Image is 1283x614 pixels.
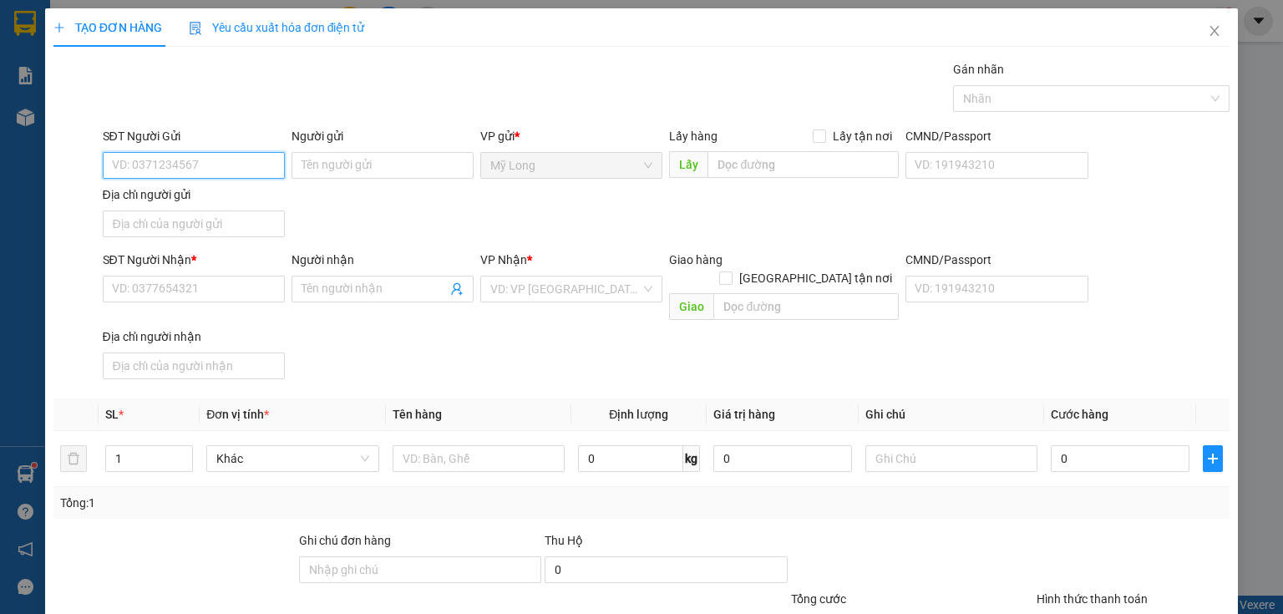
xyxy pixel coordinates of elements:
div: SĐT Người Nhận [103,251,285,269]
span: Giao [669,293,713,320]
span: Giao hàng [669,253,723,266]
span: Lấy [669,151,707,178]
label: Gán nhãn [953,63,1004,76]
span: Tên hàng [393,408,442,421]
div: Mỹ Long [14,14,184,34]
span: plus [53,22,65,33]
span: plus [1204,452,1222,465]
input: Dọc đường [713,293,899,320]
th: Ghi chú [859,398,1044,431]
span: Lấy hàng [669,129,718,143]
div: Tổng: 1 [60,494,496,512]
div: CMND/Passport [905,127,1088,145]
button: Close [1191,8,1238,55]
span: Tổng cước [791,592,846,606]
span: Định lượng [609,408,668,421]
span: close [1208,24,1221,38]
div: VP gửi [480,127,662,145]
input: Địa chỉ của người gửi [103,211,285,237]
span: Yêu cầu xuất hóa đơn điện tử [189,21,365,34]
div: 0908002967 [14,54,184,78]
input: VD: Bàn, Ghế [393,445,565,472]
span: Khác [216,446,368,471]
span: user-add [450,282,464,296]
input: 0 [713,445,852,472]
span: SL [105,408,119,421]
input: Dọc đường [707,151,899,178]
label: Hình thức thanh toán [1037,592,1148,606]
div: Địa chỉ người gửi [103,185,285,204]
span: Cước hàng [1051,408,1108,421]
input: Địa chỉ của người nhận [103,353,285,379]
span: VP Nhận [480,253,527,266]
div: [PERSON_NAME] [195,52,365,72]
span: kg [683,445,700,472]
div: Người nhận [292,251,474,269]
div: [PERSON_NAME] [14,34,184,54]
div: Địa chỉ người nhận [103,327,285,346]
span: TẠO ĐƠN HÀNG [53,21,162,34]
img: icon [189,22,202,35]
span: Đơn vị tính [206,408,269,421]
div: 270 TỔ 10 ẤP 2 [GEOGRAPHIC_DATA] [14,78,184,118]
span: Lấy tận nơi [826,127,899,145]
div: Người gửi [292,127,474,145]
span: Mỹ Long [490,153,652,178]
div: SĐT Người Gửi [103,127,285,145]
span: Giá trị hàng [713,408,775,421]
span: Nhận: [195,14,236,32]
span: Thu Hộ [545,534,583,547]
button: plus [1203,445,1223,472]
input: Ghi chú đơn hàng [299,556,541,583]
span: Gửi: [14,16,40,33]
span: [GEOGRAPHIC_DATA] tận nơi [733,269,899,287]
div: CMND/Passport [905,251,1088,269]
input: Ghi Chú [865,445,1037,472]
label: Ghi chú đơn hàng [299,534,391,547]
button: delete [60,445,87,472]
div: 0988073880 [195,72,365,95]
div: [GEOGRAPHIC_DATA] [195,14,365,52]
